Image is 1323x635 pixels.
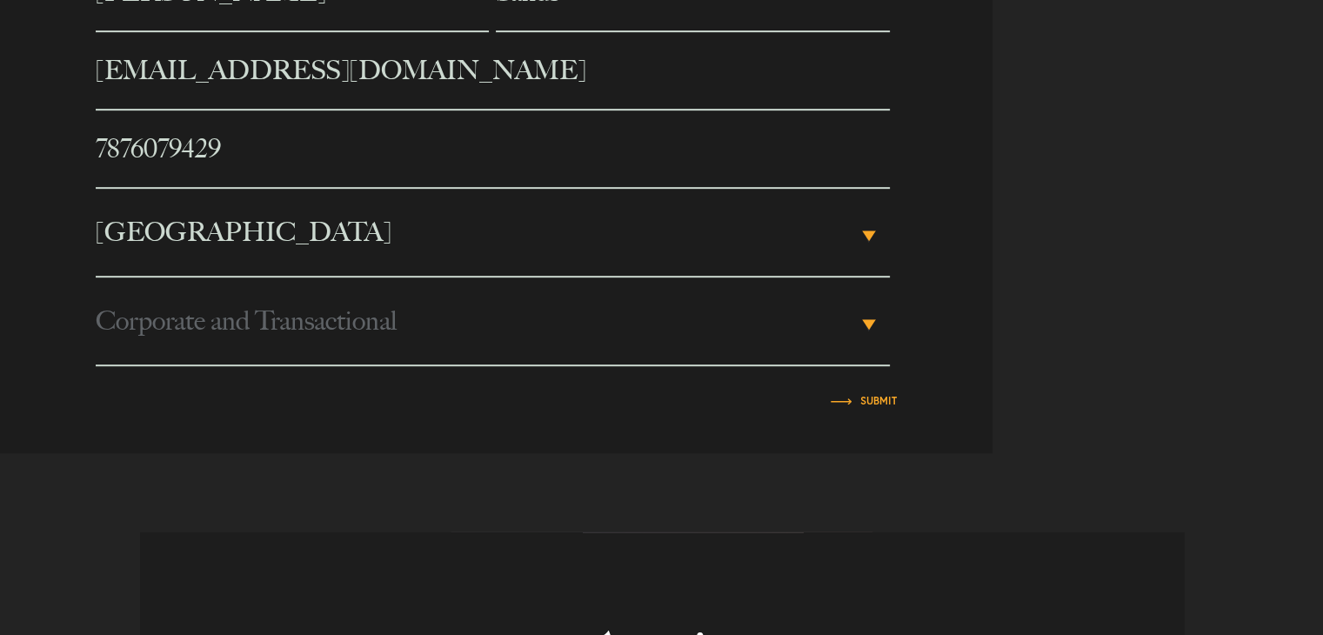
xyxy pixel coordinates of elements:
[860,396,897,406] input: Submit
[862,319,876,330] b: ▾
[96,110,890,189] input: Phone number
[862,231,876,241] b: ▾
[96,277,857,364] span: Corporate and Transactional
[96,189,857,276] span: [GEOGRAPHIC_DATA]
[96,32,890,110] input: Email address*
